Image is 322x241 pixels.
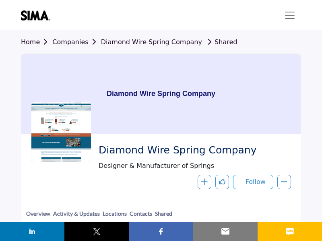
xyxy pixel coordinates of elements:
[21,38,52,46] a: Home
[102,209,127,224] a: Locations
[204,38,237,46] a: Shared
[53,209,100,224] a: Activity & Updates
[52,38,101,46] a: Companies
[107,54,215,134] h1: Diamond Wire Spring Company
[277,175,291,189] button: More details
[285,227,295,236] img: sms sharing button
[21,10,54,20] img: site Logo
[279,7,301,23] button: Toggle navigation
[101,38,202,46] a: Diamond Wire Spring Company
[221,227,230,236] img: email sharing button
[215,175,229,189] button: Like
[92,227,101,236] img: twitter sharing button
[99,144,285,157] span: Diamond Wire Spring Company
[26,209,51,224] a: Overview
[27,227,37,236] img: linkedin sharing button
[233,175,273,189] button: Follow
[129,209,153,224] a: Contacts
[155,209,173,225] a: Shared
[156,227,166,236] img: facebook sharing button
[99,161,287,171] span: Designer & Manufacturer of Springs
